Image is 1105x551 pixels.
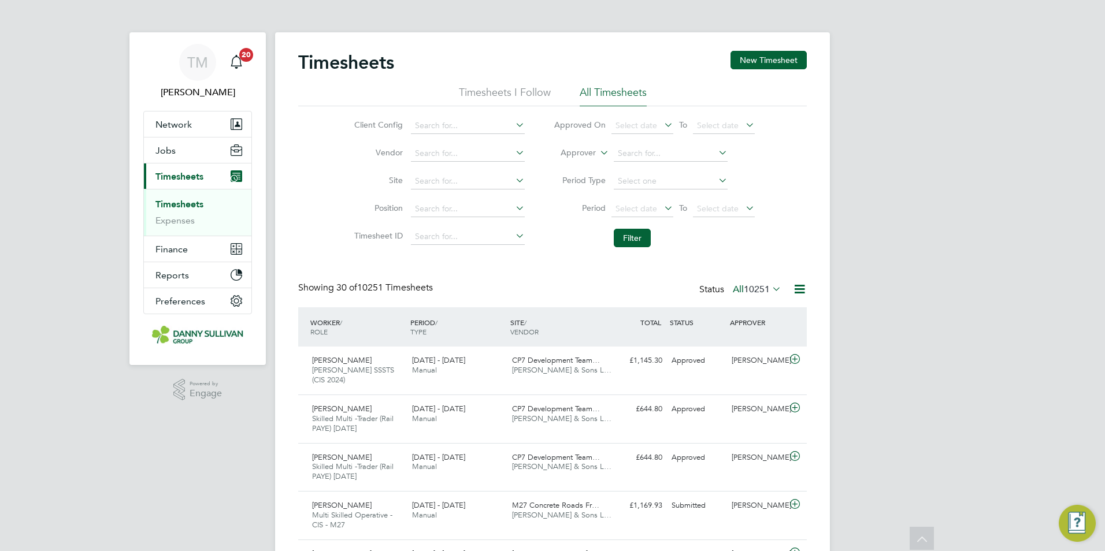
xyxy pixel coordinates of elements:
[699,282,784,298] div: Status
[410,327,427,336] span: TYPE
[155,119,192,130] span: Network
[667,448,727,467] div: Approved
[312,510,392,530] span: Multi Skilled Operative - CIS - M27
[155,244,188,255] span: Finance
[412,365,437,375] span: Manual
[744,284,770,295] span: 10251
[411,201,525,217] input: Search for...
[512,510,611,520] span: [PERSON_NAME] & Sons L…
[727,400,787,419] div: [PERSON_NAME]
[351,147,403,158] label: Vendor
[544,147,596,159] label: Approver
[667,351,727,370] div: Approved
[144,288,251,314] button: Preferences
[407,312,507,342] div: PERIOD
[1059,505,1096,542] button: Engage Resource Center
[676,200,691,215] span: To
[155,145,176,156] span: Jobs
[614,146,728,162] input: Search for...
[411,118,525,134] input: Search for...
[187,55,208,70] span: TM
[143,44,252,99] a: TM[PERSON_NAME]
[173,379,223,401] a: Powered byEngage
[312,355,372,365] span: [PERSON_NAME]
[667,496,727,515] div: Submitted
[144,236,251,262] button: Finance
[155,296,205,307] span: Preferences
[554,203,606,213] label: Period
[524,318,526,327] span: /
[512,355,600,365] span: CP7 Development Team…
[144,262,251,288] button: Reports
[727,448,787,467] div: [PERSON_NAME]
[144,111,251,137] button: Network
[155,171,203,182] span: Timesheets
[412,404,465,414] span: [DATE] - [DATE]
[727,496,787,515] div: [PERSON_NAME]
[507,312,607,342] div: SITE
[307,312,407,342] div: WORKER
[512,500,599,510] span: M27 Concrete Roads Fr…
[155,215,195,226] a: Expenses
[411,146,525,162] input: Search for...
[190,389,222,399] span: Engage
[336,282,357,293] span: 30 of
[155,270,189,281] span: Reports
[412,510,437,520] span: Manual
[512,461,611,471] span: [PERSON_NAME] & Sons L…
[144,163,251,189] button: Timesheets
[554,175,606,185] label: Period Type
[554,120,606,130] label: Approved On
[512,414,611,423] span: [PERSON_NAME] & Sons L…
[190,379,222,389] span: Powered by
[152,326,243,344] img: dannysullivan-logo-retina.png
[129,32,266,365] nav: Main navigation
[310,327,328,336] span: ROLE
[676,117,691,132] span: To
[614,229,651,247] button: Filter
[733,284,781,295] label: All
[580,85,647,106] li: All Timesheets
[512,365,611,375] span: [PERSON_NAME] & Sons L…
[411,173,525,189] input: Search for...
[225,44,248,81] a: 20
[312,414,394,433] span: Skilled Multi -Trader (Rail PAYE) [DATE]
[143,85,252,99] span: Tai Marjadsingh
[614,173,728,189] input: Select one
[312,404,372,414] span: [PERSON_NAME]
[459,85,551,106] li: Timesheets I Follow
[239,48,253,62] span: 20
[155,199,203,210] a: Timesheets
[340,318,342,327] span: /
[412,500,465,510] span: [DATE] - [DATE]
[615,203,657,214] span: Select date
[607,351,667,370] div: £1,145.30
[615,120,657,131] span: Select date
[667,312,727,333] div: STATUS
[411,229,525,245] input: Search for...
[435,318,437,327] span: /
[640,318,661,327] span: TOTAL
[412,461,437,471] span: Manual
[512,404,600,414] span: CP7 Development Team…
[727,351,787,370] div: [PERSON_NAME]
[731,51,807,69] button: New Timesheet
[144,189,251,236] div: Timesheets
[312,461,394,481] span: Skilled Multi -Trader (Rail PAYE) [DATE]
[298,282,435,294] div: Showing
[298,51,394,74] h2: Timesheets
[351,120,403,130] label: Client Config
[667,400,727,419] div: Approved
[697,120,739,131] span: Select date
[312,365,394,385] span: [PERSON_NAME] SSSTS (CIS 2024)
[144,137,251,163] button: Jobs
[412,452,465,462] span: [DATE] - [DATE]
[351,175,403,185] label: Site
[351,203,403,213] label: Position
[727,312,787,333] div: APPROVER
[697,203,739,214] span: Select date
[607,400,667,419] div: £644.80
[412,414,437,423] span: Manual
[312,452,372,462] span: [PERSON_NAME]
[607,496,667,515] div: £1,169.93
